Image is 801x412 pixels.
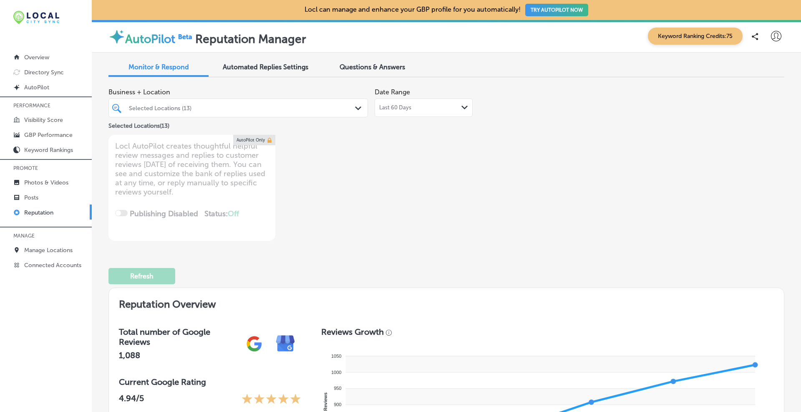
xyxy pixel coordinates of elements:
[24,209,53,216] p: Reputation
[239,328,270,359] img: gPZS+5FD6qPJAAAAABJRU5ErkJggg==
[109,288,784,317] h2: Reputation Overview
[270,328,301,359] img: e7ababfa220611ac49bdb491a11684a6.png
[24,84,49,91] p: AutoPilot
[119,327,239,347] h3: Total number of Google Reviews
[24,69,64,76] p: Directory Sync
[648,28,743,45] span: Keyword Ranking Credits: 75
[24,179,68,186] p: Photos & Videos
[375,88,410,96] label: Date Range
[24,131,73,139] p: GBP Performance
[24,262,81,269] p: Connected Accounts
[24,147,73,154] p: Keyword Rankings
[223,63,308,71] span: Automated Replies Settings
[119,377,301,387] h3: Current Google Rating
[119,393,144,406] p: 4.94 /5
[108,268,175,284] button: Refresh
[24,194,38,201] p: Posts
[128,63,189,71] span: Monitor & Respond
[331,370,341,375] tspan: 1000
[129,104,356,111] div: Selected Locations (13)
[334,402,342,407] tspan: 900
[242,393,301,406] div: 4.94 Stars
[321,327,384,337] h3: Reviews Growth
[108,88,368,96] span: Business + Location
[108,28,125,45] img: autopilot-icon
[379,104,411,111] span: Last 60 Days
[195,32,306,46] label: Reputation Manager
[175,32,195,41] img: Beta
[108,119,169,129] p: Selected Locations ( 13 )
[331,354,341,359] tspan: 1050
[13,11,59,24] img: 12321ecb-abad-46dd-be7f-2600e8d3409flocal-city-sync-logo-rectangle.png
[340,63,405,71] span: Questions & Answers
[525,4,588,16] button: TRY AUTOPILOT NOW
[125,32,175,46] label: AutoPilot
[323,392,328,411] text: Reviews
[119,350,239,360] h2: 1,088
[24,54,49,61] p: Overview
[334,386,342,391] tspan: 950
[24,247,73,254] p: Manage Locations
[24,116,63,124] p: Visibility Score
